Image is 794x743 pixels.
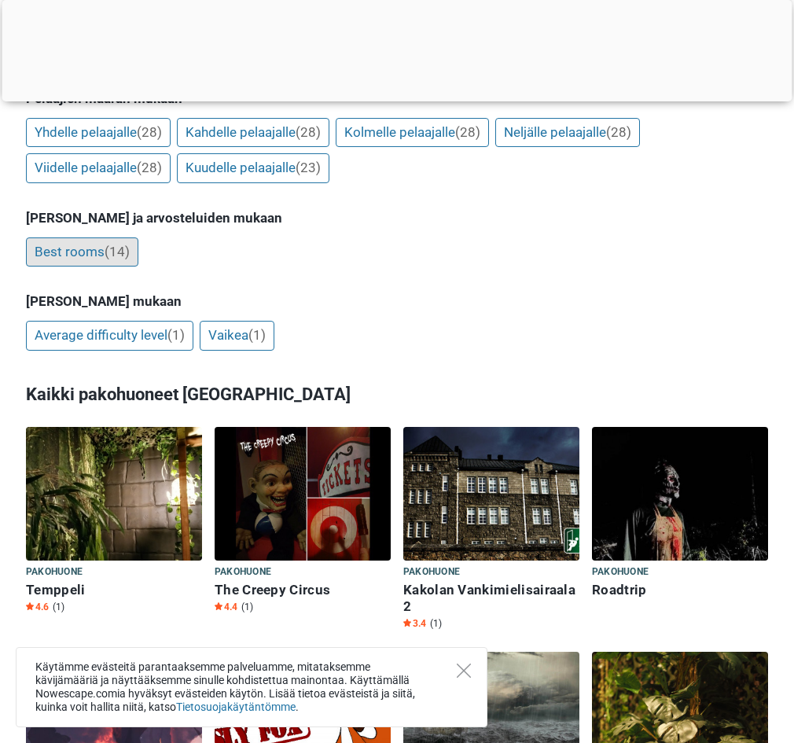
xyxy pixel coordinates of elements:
[177,153,329,183] a: Kuudelle pelaajalle(23)
[455,124,480,140] span: (28)
[296,124,321,140] span: (28)
[403,617,426,630] span: 3.4
[26,210,768,226] h5: [PERSON_NAME] ja arvosteluiden mukaan
[26,602,34,610] img: Star
[26,582,202,598] h6: Temppeli
[176,701,296,713] a: Tietosuojakäytäntömme
[403,582,579,615] h6: Kakolan Vankimielisairaala 2
[215,427,391,561] img: The Creepy Circus
[16,647,487,727] div: Käytämme evästeitä parantaaksemme palveluamme, mitataksemme kävijämääriä ja näyttääksemme sinulle...
[137,160,162,175] span: (28)
[26,293,768,309] h5: [PERSON_NAME] mukaan
[215,601,237,613] span: 4.4
[241,601,253,613] span: (1)
[167,327,185,343] span: (1)
[592,564,649,581] span: Pakohuone
[296,160,321,175] span: (23)
[592,582,768,598] h6: Roadtrip
[215,427,391,616] a: The Creepy Circus Pakohuone The Creepy Circus Star4.4 (1)
[592,427,768,561] img: Roadtrip
[403,619,411,627] img: Star
[200,321,274,351] a: Vaikea(1)
[215,602,222,610] img: Star
[26,321,193,351] a: Average difficulty level(1)
[26,374,768,415] h3: Kaikki pakohuoneet [GEOGRAPHIC_DATA]
[26,427,202,616] a: Temppeli Pakohuone Temppeli Star4.6 (1)
[26,153,171,183] a: Viidelle pelaajalle(28)
[137,124,162,140] span: (28)
[430,617,442,630] span: (1)
[592,427,768,601] a: Roadtrip Pakohuone Roadtrip
[457,664,471,678] button: Close
[53,601,64,613] span: (1)
[336,118,489,148] a: Kolmelle pelaajalle(28)
[26,427,202,561] img: Temppeli
[26,564,83,581] span: Pakohuone
[105,244,130,259] span: (14)
[26,601,49,613] span: 4.6
[403,564,460,581] span: Pakohuone
[403,427,579,633] a: Kakolan Vankimielisairaala 2 Pakohuone Kakolan Vankimielisairaala 2 Star3.4 (1)
[215,582,391,598] h6: The Creepy Circus
[495,118,640,148] a: Neljälle pelaajalle(28)
[403,427,579,561] img: Kakolan Vankimielisairaala 2
[248,327,266,343] span: (1)
[215,564,271,581] span: Pakohuone
[26,237,138,267] a: Best rooms(14)
[26,118,171,148] a: Yhdelle pelaajalle(28)
[177,118,329,148] a: Kahdelle pelaajalle(28)
[606,124,631,140] span: (28)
